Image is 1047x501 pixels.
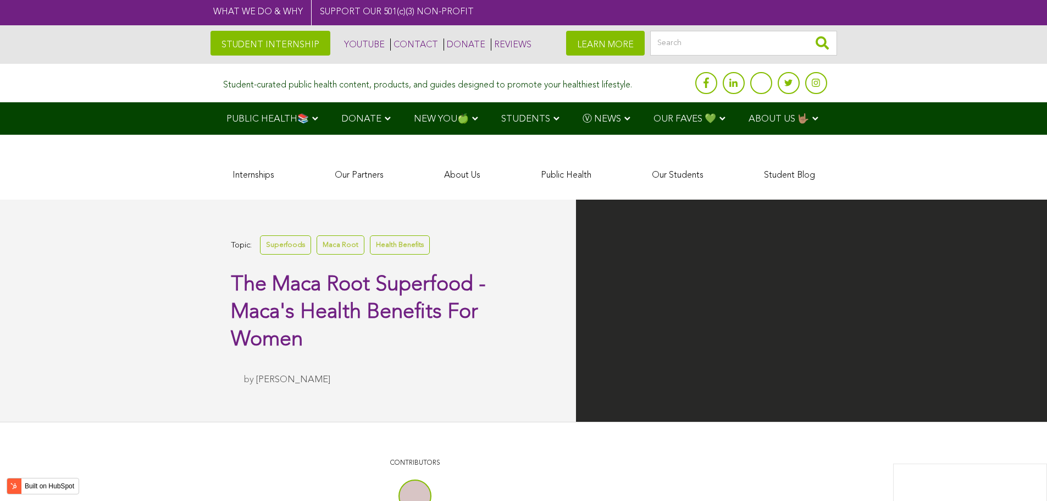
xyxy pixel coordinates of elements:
[566,31,645,56] a: LEARN MORE
[992,448,1047,501] iframe: Chat Widget
[370,235,430,255] a: Health Benefits
[231,274,486,350] span: The Maca Root Superfood - Maca's Health Benefits For Women
[749,114,809,124] span: ABOUT US 🤟🏽
[341,114,381,124] span: DONATE
[491,38,531,51] a: REVIEWS
[244,375,254,384] span: by
[7,478,79,494] button: Built on HubSpot
[583,114,621,124] span: Ⓥ NEWS
[236,458,594,469] p: CONTRIBUTORS
[650,31,837,56] input: Search
[260,235,311,255] a: Superfoods
[231,238,252,253] span: Topic:
[444,38,485,51] a: DONATE
[210,102,837,135] div: Navigation Menu
[223,75,632,91] div: Student-curated public health content, products, and guides designed to promote your healthiest l...
[653,114,716,124] span: OUR FAVES 💚
[414,114,469,124] span: NEW YOU🍏
[210,31,330,56] a: STUDENT INTERNSHIP
[7,480,20,493] img: HubSpot sprocket logo
[501,114,550,124] span: STUDENTS
[226,114,309,124] span: PUBLIC HEALTH📚
[256,375,330,384] a: [PERSON_NAME]
[341,38,385,51] a: YOUTUBE
[20,479,79,493] label: Built on HubSpot
[390,38,438,51] a: CONTACT
[317,235,364,255] a: Maca Root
